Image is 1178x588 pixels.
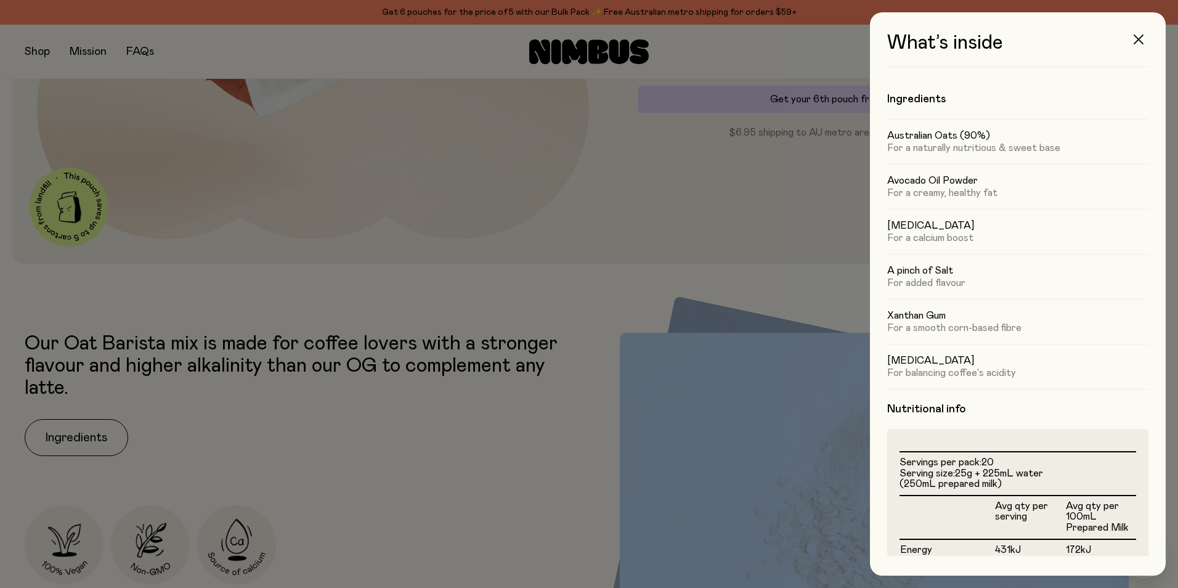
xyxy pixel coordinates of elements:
p: For added flavour [887,277,1148,289]
h5: [MEDICAL_DATA] [887,219,1148,232]
p: For a calcium boost [887,232,1148,244]
h4: Nutritional info [887,402,1148,417]
h5: [MEDICAL_DATA] [887,354,1148,367]
h5: Xanthan Gum [887,309,1148,322]
p: For a creamy, healthy fat [887,187,1148,199]
td: 172kJ [1065,539,1136,557]
h5: Avocado Oil Powder [887,174,1148,187]
td: 431kJ [994,539,1065,557]
li: Serving size: [900,468,1136,490]
th: Avg qty per 100mL Prepared Milk [1065,496,1136,539]
h5: Australian Oats (90%) [887,129,1148,142]
h3: What’s inside [887,32,1148,67]
span: Energy [900,545,932,555]
th: Avg qty per serving [994,496,1065,539]
p: For balancing coffee's acidity [887,367,1148,379]
span: 20 [981,457,994,467]
span: 25g + 225mL water (250mL prepared milk) [900,468,1043,489]
p: For a naturally nutritious & sweet base [887,142,1148,154]
h5: A pinch of Salt [887,264,1148,277]
h4: Ingredients [887,92,1148,107]
p: For a smooth corn-based fibre [887,322,1148,334]
li: Servings per pack: [900,457,1136,468]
